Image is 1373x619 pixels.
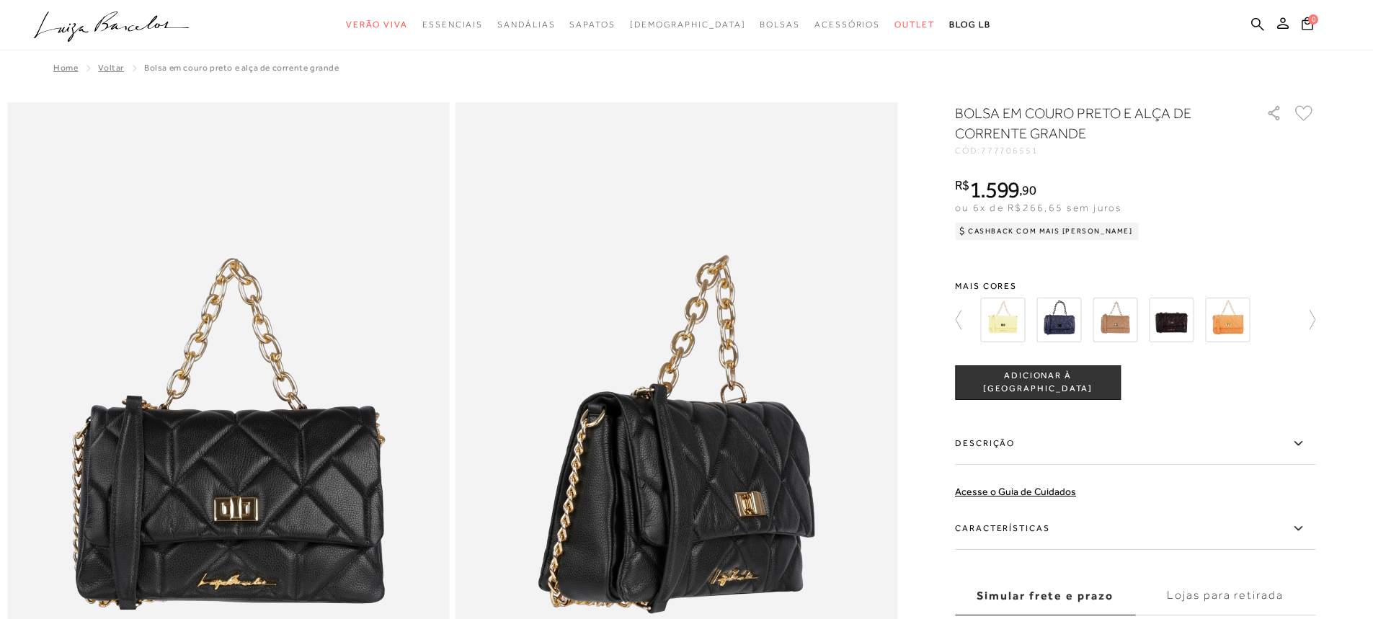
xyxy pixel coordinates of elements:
label: Lojas para retirada [1135,576,1315,615]
a: noSubCategoriesText [630,12,746,38]
span: ou 6x de R$266,65 sem juros [955,202,1121,213]
a: Acesse o Guia de Cuidados [955,486,1076,497]
label: Descrição [955,423,1315,465]
img: BOLSA EM COURO AMARELO PALHA E ALÇA DE CORRENTE GRANDE [980,298,1025,342]
span: 777706551 [981,146,1039,156]
span: 0 [1308,14,1318,25]
span: Acessórios [814,19,880,30]
a: categoryNavScreenReaderText [894,12,935,38]
label: Simular frete e prazo [955,576,1135,615]
img: BOLSA EM COURO BEGE E ALÇA DE CORRENTE GRANDE [1093,298,1137,342]
a: Voltar [98,63,124,73]
a: BLOG LB [949,12,991,38]
label: Características [955,508,1315,550]
span: Bolsas [760,19,800,30]
span: Mais cores [955,282,1315,290]
i: , [1019,184,1036,197]
span: [DEMOGRAPHIC_DATA] [630,19,746,30]
div: Cashback com Mais [PERSON_NAME] [955,223,1139,240]
span: Sandálias [497,19,555,30]
img: BOLSA EM COURO AZUL ATLÂNTICO E ALÇA DE CORRENTE GRANDE [1036,298,1081,342]
a: categoryNavScreenReaderText [346,12,408,38]
button: ADICIONAR À [GEOGRAPHIC_DATA] [955,365,1121,400]
div: CÓD: [955,146,1243,155]
span: BLOG LB [949,19,991,30]
img: BOLSA EM COURO CAFÉ E ALÇA DE CORRENTE GRANDE [1149,298,1194,342]
span: BOLSA EM COURO PRETO E ALÇA DE CORRENTE GRANDE [144,63,339,73]
h1: BOLSA EM COURO PRETO E ALÇA DE CORRENTE GRANDE [955,103,1225,143]
span: Outlet [894,19,935,30]
img: BOLSA EM COURO LARANJA DAMASCO E ALÇA DE CORRENTE GRANDE [1205,298,1250,342]
a: categoryNavScreenReaderText [422,12,483,38]
span: Sapatos [569,19,615,30]
span: 1.599 [969,177,1020,202]
span: ADICIONAR À [GEOGRAPHIC_DATA] [956,370,1120,395]
span: Verão Viva [346,19,408,30]
a: Home [53,63,78,73]
a: categoryNavScreenReaderText [497,12,555,38]
span: Essenciais [422,19,483,30]
i: R$ [955,179,969,192]
span: 90 [1022,182,1036,197]
button: 0 [1297,16,1318,35]
a: categoryNavScreenReaderText [569,12,615,38]
a: categoryNavScreenReaderText [760,12,800,38]
a: categoryNavScreenReaderText [814,12,880,38]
